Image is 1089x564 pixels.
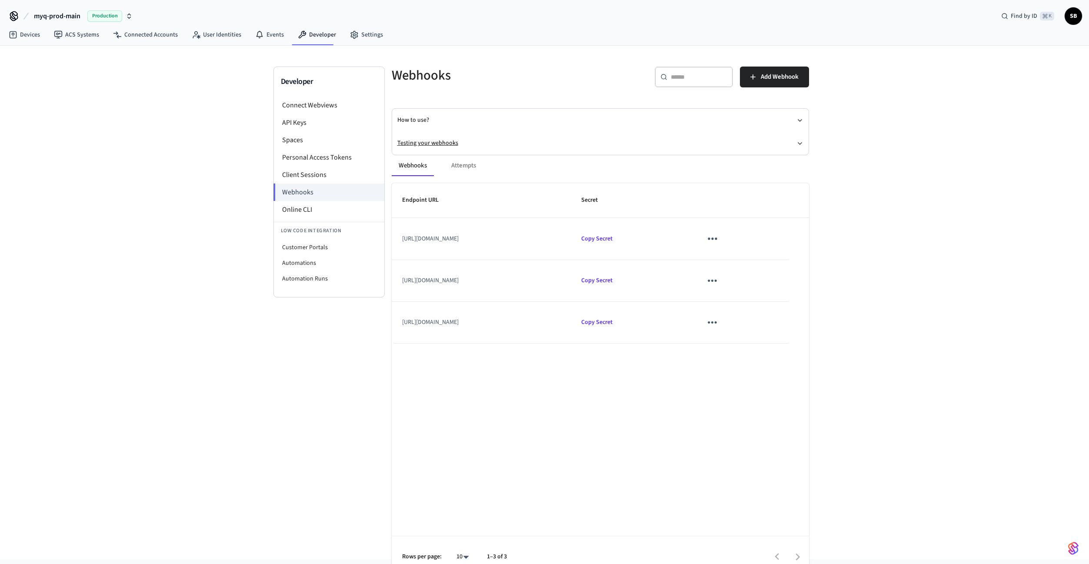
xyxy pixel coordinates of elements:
button: Add Webhook [740,67,809,87]
td: [URL][DOMAIN_NAME] [392,218,571,260]
button: How to use? [397,109,803,132]
li: Spaces [274,131,384,149]
h5: Webhooks [392,67,595,84]
a: Devices [2,27,47,43]
div: ant example [392,155,809,176]
button: SB [1065,7,1082,25]
li: API Keys [274,114,384,131]
span: Copied! [581,276,613,285]
li: Customer Portals [274,240,384,255]
h3: Developer [281,76,377,88]
p: 1–3 of 3 [487,552,507,561]
span: Endpoint URL [402,194,450,207]
a: Developer [291,27,343,43]
li: Automation Runs [274,271,384,287]
span: Production [87,10,122,22]
a: ACS Systems [47,27,106,43]
span: SB [1066,8,1081,24]
span: myq-prod-main [34,11,80,21]
a: Settings [343,27,390,43]
td: [URL][DOMAIN_NAME] [392,302,571,344]
a: Connected Accounts [106,27,185,43]
li: Automations [274,255,384,271]
button: Webhooks [392,155,434,176]
button: Testing your webhooks [397,132,803,155]
span: Secret [581,194,609,207]
a: User Identities [185,27,248,43]
img: SeamLogoGradient.69752ec5.svg [1068,541,1079,555]
a: Events [248,27,291,43]
li: Connect Webviews [274,97,384,114]
span: Add Webhook [761,71,799,83]
li: Client Sessions [274,166,384,184]
div: Find by ID⌘ K [994,8,1061,24]
span: ⌘ K [1040,12,1054,20]
li: Webhooks [273,184,384,201]
table: sticky table [392,183,809,344]
span: Copied! [581,234,613,243]
div: 10 [452,551,473,563]
td: [URL][DOMAIN_NAME] [392,260,571,302]
p: Rows per page: [402,552,442,561]
li: Low Code Integration [274,222,384,240]
span: Copied! [581,318,613,327]
li: Personal Access Tokens [274,149,384,166]
li: Online CLI [274,201,384,218]
span: Find by ID [1011,12,1037,20]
